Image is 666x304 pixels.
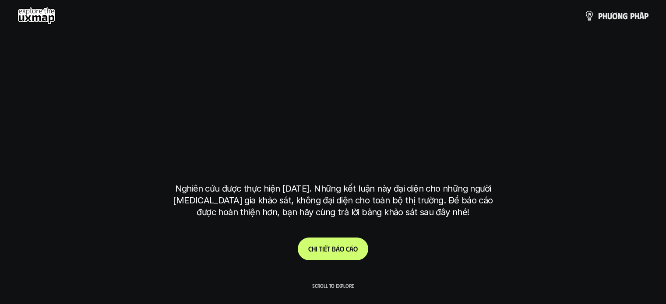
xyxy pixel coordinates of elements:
[598,11,603,21] span: p
[336,245,340,253] span: á
[177,137,489,174] h1: tại [GEOGRAPHIC_DATA]
[169,183,497,218] p: Nghiên cứu được thực hiện [DATE]. Những kết luận này đại diện cho những người [MEDICAL_DATA] gia ...
[612,11,618,21] span: ơ
[340,245,344,253] span: o
[298,238,368,260] a: Chitiếtbáocáo
[607,11,612,21] span: ư
[623,11,628,21] span: g
[349,245,353,253] span: á
[173,68,493,105] h1: phạm vi công việc của
[322,245,324,253] span: i
[319,245,322,253] span: t
[316,245,317,253] span: i
[303,46,370,56] h6: Kết quả nghiên cứu
[332,245,336,253] span: b
[634,11,639,21] span: h
[327,245,330,253] span: t
[312,283,354,289] p: Scroll to explore
[312,245,316,253] span: h
[603,11,607,21] span: h
[584,7,648,24] a: phươngpháp
[644,11,648,21] span: p
[639,11,644,21] span: á
[308,245,312,253] span: C
[346,245,349,253] span: c
[618,11,623,21] span: n
[630,11,634,21] span: p
[324,245,327,253] span: ế
[353,245,358,253] span: o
